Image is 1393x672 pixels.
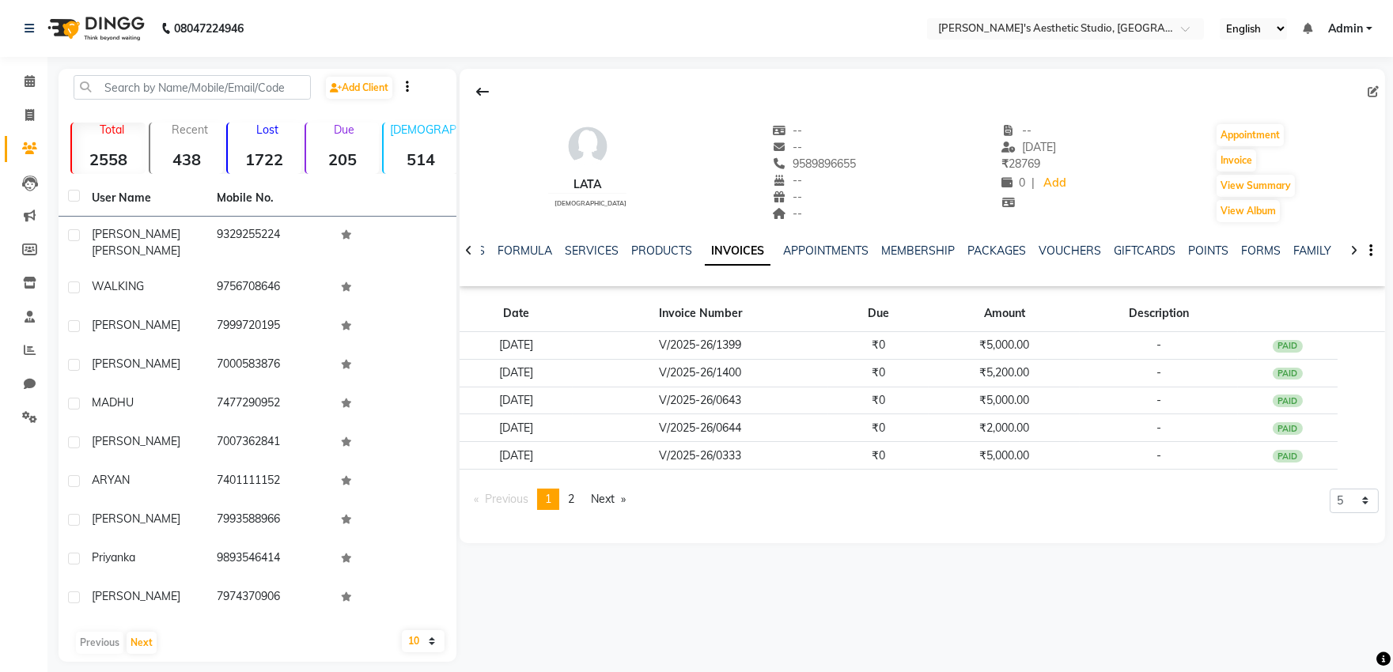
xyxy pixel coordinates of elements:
[1217,124,1284,146] button: Appointment
[92,227,180,241] span: [PERSON_NAME]
[92,357,180,371] span: [PERSON_NAME]
[466,77,499,107] div: Back to Client
[92,512,180,526] span: [PERSON_NAME]
[485,492,528,506] span: Previous
[460,387,573,414] td: [DATE]
[772,157,856,171] span: 9589896655
[1080,296,1238,332] th: Description
[929,359,1079,387] td: ₹5,200.00
[1156,448,1161,462] span: -
[1114,244,1175,258] a: GIFTCARDS
[207,501,332,540] td: 7993588966
[631,244,692,258] a: PRODUCTS
[1001,157,1009,171] span: ₹
[1001,157,1040,171] span: 28769
[1032,175,1035,191] span: |
[1001,140,1056,154] span: [DATE]
[92,318,180,332] span: [PERSON_NAME]
[929,442,1079,470] td: ₹5,000.00
[207,540,332,579] td: 9893546414
[1041,172,1069,194] a: Add
[1293,244,1331,258] a: FAMILY
[573,442,828,470] td: V/2025-26/0333
[929,387,1079,414] td: ₹5,000.00
[783,244,869,258] a: APPOINTMENTS
[228,149,301,169] strong: 1722
[326,77,392,99] a: Add Client
[92,473,130,487] span: ARYAN
[568,492,574,506] span: 2
[92,279,144,293] span: WALKING
[564,123,611,170] img: avatar
[1001,123,1032,138] span: --
[1241,244,1281,258] a: FORMS
[1217,200,1280,222] button: View Album
[78,123,146,137] p: Total
[929,332,1079,360] td: ₹5,000.00
[157,123,224,137] p: Recent
[929,414,1079,442] td: ₹2,000.00
[207,462,332,501] td: 7401111152
[1217,175,1295,197] button: View Summary
[460,359,573,387] td: [DATE]
[705,237,770,266] a: INVOICES
[1156,421,1161,435] span: -
[460,442,573,470] td: [DATE]
[881,244,955,258] a: MEMBERSHIP
[1156,393,1161,407] span: -
[1039,244,1101,258] a: VOUCHERS
[828,332,929,360] td: ₹0
[828,442,929,470] td: ₹0
[92,550,135,564] span: priyanka
[207,217,332,269] td: 9329255224
[573,359,828,387] td: V/2025-26/1400
[828,296,929,332] th: Due
[82,180,207,217] th: User Name
[828,359,929,387] td: ₹0
[1273,368,1303,380] div: PAID
[772,206,802,221] span: --
[460,296,573,332] th: Date
[460,332,573,360] td: [DATE]
[828,414,929,442] td: ₹0
[1273,340,1303,353] div: PAID
[1273,422,1303,435] div: PAID
[384,149,457,169] strong: 514
[772,123,802,138] span: --
[1328,21,1363,37] span: Admin
[466,489,634,510] nav: Pagination
[40,6,149,51] img: logo
[573,414,828,442] td: V/2025-26/0644
[1188,244,1228,258] a: POINTS
[772,173,802,187] span: --
[127,632,157,654] button: Next
[207,180,332,217] th: Mobile No.
[772,140,802,154] span: --
[573,296,828,332] th: Invoice Number
[234,123,301,137] p: Lost
[309,123,380,137] p: Due
[92,395,134,410] span: MADHU
[565,244,619,258] a: SERVICES
[1156,338,1161,352] span: -
[92,244,180,258] span: [PERSON_NAME]
[150,149,224,169] strong: 438
[545,492,551,506] span: 1
[1156,365,1161,379] span: -
[207,385,332,424] td: 7477290952
[306,149,380,169] strong: 205
[92,434,180,448] span: [PERSON_NAME]
[390,123,457,137] p: [DEMOGRAPHIC_DATA]
[72,149,146,169] strong: 2558
[1217,149,1256,172] button: Invoice
[460,414,573,442] td: [DATE]
[207,346,332,385] td: 7000583876
[1273,395,1303,407] div: PAID
[555,199,626,207] span: [DEMOGRAPHIC_DATA]
[929,296,1079,332] th: Amount
[1273,450,1303,462] div: PAID
[573,387,828,414] td: V/2025-26/0643
[207,424,332,462] td: 7007362841
[967,244,1026,258] a: PACKAGES
[74,75,311,100] input: Search by Name/Mobile/Email/Code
